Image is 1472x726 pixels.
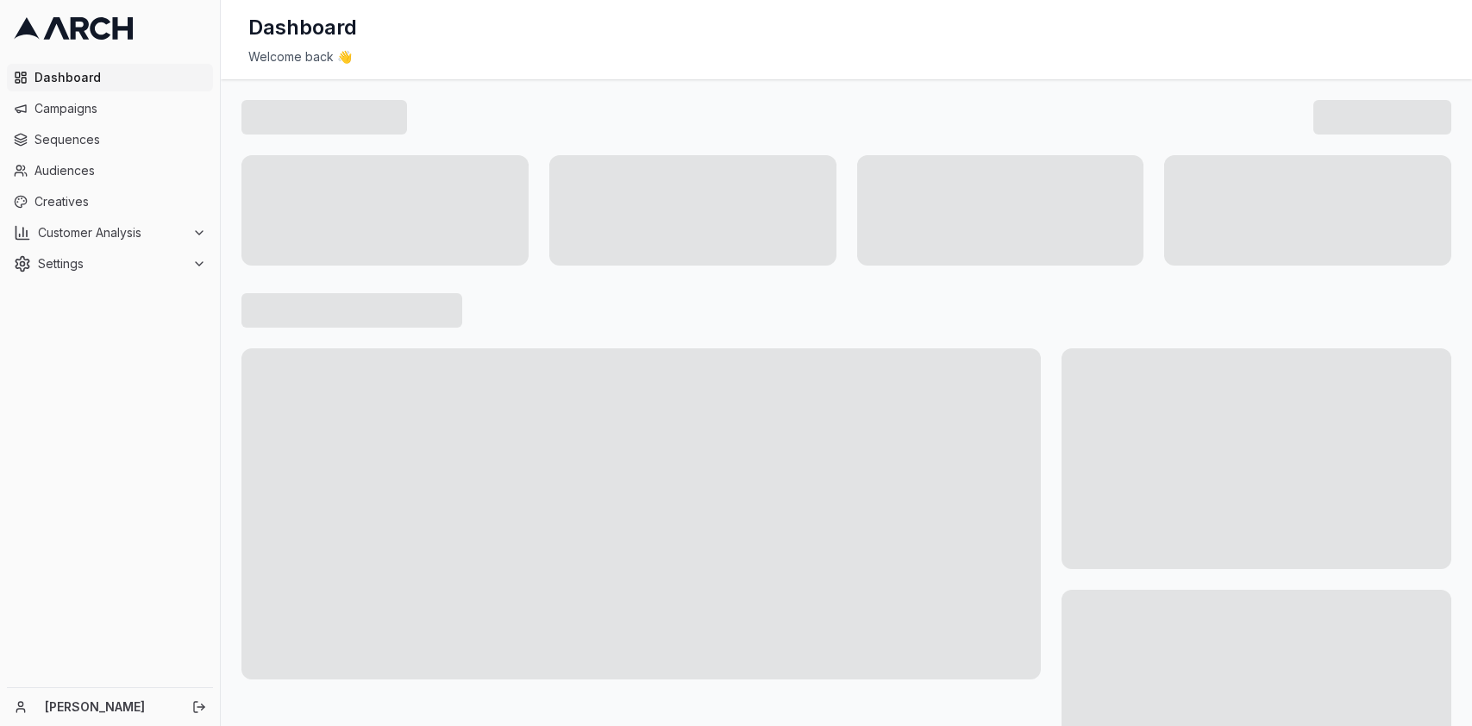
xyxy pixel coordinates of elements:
[34,100,206,117] span: Campaigns
[248,48,1444,66] div: Welcome back 👋
[45,698,173,716] a: [PERSON_NAME]
[7,64,213,91] a: Dashboard
[34,162,206,179] span: Audiences
[7,157,213,185] a: Audiences
[34,131,206,148] span: Sequences
[38,255,185,272] span: Settings
[7,250,213,278] button: Settings
[7,95,213,122] a: Campaigns
[187,695,211,719] button: Log out
[7,126,213,153] a: Sequences
[34,193,206,210] span: Creatives
[7,219,213,247] button: Customer Analysis
[38,224,185,241] span: Customer Analysis
[34,69,206,86] span: Dashboard
[248,14,357,41] h1: Dashboard
[7,188,213,216] a: Creatives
